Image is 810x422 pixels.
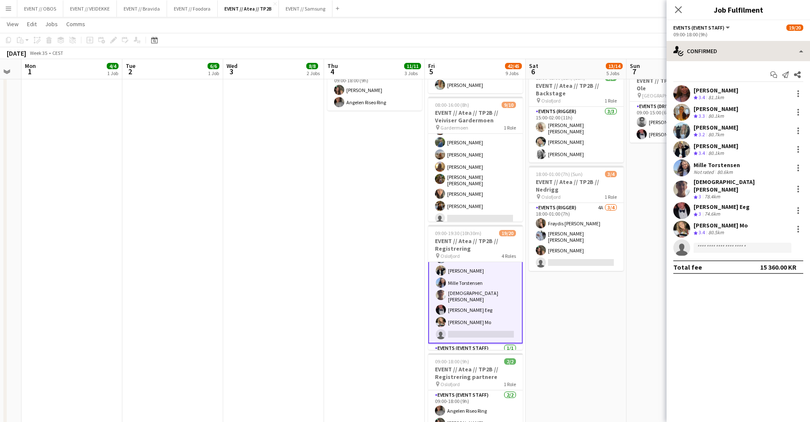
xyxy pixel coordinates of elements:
span: 08:00-16:00 (8h) [435,102,469,108]
span: View [7,20,19,28]
h3: EVENT // Atea // TP2B // Nedrigg [529,178,624,193]
span: 3.3 [699,113,705,119]
h3: EVENT // Atea // TP2B // Registrering partnere [428,365,523,381]
span: 09:00-19:30 (10h30m) [435,230,481,236]
span: 11/11 [404,63,421,69]
span: Mon [25,62,36,70]
span: 3/4 [605,171,617,177]
span: 1 Role [605,97,617,104]
span: 4 Roles [502,253,516,259]
div: Mille Torstensen [694,161,740,169]
span: 1 Role [504,124,516,131]
div: 80.1km [707,150,726,157]
a: Comms [63,19,89,30]
span: 1 [24,67,36,76]
span: Thu [327,62,338,70]
span: Oslofjord [440,253,460,259]
h3: EVENT // Atea // TP2B // Veiviser Gardermoen [428,109,523,124]
button: EVENT // Foodora [167,0,218,17]
span: 9/10 [502,102,516,108]
span: Events (Event Staff) [673,24,724,31]
span: Gardermoen [440,124,468,131]
a: Edit [24,19,40,30]
div: 5 Jobs [606,70,622,76]
a: View [3,19,22,30]
div: 15 360.00 KR [760,263,796,271]
span: 8/8 [306,63,318,69]
h3: EVENT // TP2B // Kjøring for Ole [630,77,724,92]
span: 2/2 [504,358,516,365]
span: Oslofjord [541,97,561,104]
button: EVENT // Atea // TP2B [218,0,279,17]
span: Edit [27,20,37,28]
button: EVENT // VEIDEKKE [63,0,117,17]
button: Events (Event Staff) [673,24,731,31]
span: 4/4 [107,63,119,69]
div: [PERSON_NAME] [694,124,738,131]
div: 9 Jobs [505,70,521,76]
div: 80.6km [715,169,734,175]
span: Comms [66,20,85,28]
div: 09:00-18:00 (9h) [673,31,803,38]
div: [PERSON_NAME] [694,142,738,150]
span: 3 [699,211,701,217]
h3: EVENT // Atea // TP2B // Backstage [529,82,624,97]
span: 18:00-01:00 (7h) (Sun) [536,171,583,177]
span: Jobs [45,20,58,28]
app-card-role: Events (Event Staff)2/209:00-18:00 (9h)[PERSON_NAME]Angelen Riseo Ring [327,70,422,111]
div: [PERSON_NAME] Eeg [694,203,750,211]
div: 80.5km [707,229,726,236]
app-job-card: 08:00-16:00 (8h)9/10EVENT // Atea // TP2B // Veiviser Gardermoen Gardermoen1 Role[PERSON_NAME][GE... [428,97,523,222]
div: [DATE] [7,49,26,57]
span: Sun [630,62,640,70]
div: 1 Job [107,70,118,76]
span: Week 35 [28,50,49,56]
span: 3 [225,67,238,76]
span: 1 Role [504,381,516,387]
span: 19/20 [499,230,516,236]
span: 6/6 [208,63,219,69]
app-job-card: 18:00-01:00 (7h) (Sun)3/4EVENT // Atea // TP2B // Nedrigg Oslofjord1 RoleEvents (Rigger)4A3/418:0... [529,166,624,271]
button: EVENT // OBOS [17,0,63,17]
span: 4 [326,67,338,76]
span: 19/20 [786,24,803,31]
div: 1 Job [208,70,219,76]
div: 15:00-02:00 (11h) (Sun)3/3EVENT // Atea // TP2B // Backstage Oslofjord1 RoleEvents (Rigger)3/315:... [529,70,624,162]
div: 80.7km [707,131,726,138]
app-card-role: Events (Rigger)4A3/418:00-01:00 (7h)Frøydis [PERSON_NAME][PERSON_NAME] [PERSON_NAME][PERSON_NAME] [529,203,624,271]
span: Oslofjord [541,194,561,200]
span: 3 [699,193,701,200]
span: Fri [428,62,435,70]
span: Sat [529,62,538,70]
span: 2 [124,67,135,76]
span: 3.4 [699,229,705,235]
h3: Job Fulfilment [667,4,810,15]
span: 09:00-18:00 (9h) [435,358,469,365]
span: 3.4 [699,94,705,100]
div: [PERSON_NAME] [694,87,738,94]
app-card-role: [PERSON_NAME][GEOGRAPHIC_DATA]Roumaissaa Hadui[PERSON_NAME][PERSON_NAME][PERSON_NAME][PERSON_NAME... [428,83,523,227]
button: EVENT // Bravida [117,0,167,17]
div: Not rated [694,169,715,175]
app-job-card: 09:00-15:00 (6h)2/2EVENT // TP2B // Kjøring for Ole [GEOGRAPHIC_DATA]1 RoleEvents (Driver)2/209:0... [630,65,724,143]
div: [PERSON_NAME] [694,105,738,113]
span: Tue [126,62,135,70]
app-card-role: Events (Rigger)3/315:00-02:00 (11h)[PERSON_NAME] [PERSON_NAME][PERSON_NAME][PERSON_NAME] [529,107,624,162]
span: Wed [227,62,238,70]
span: 6 [528,67,538,76]
div: Total fee [673,263,702,271]
app-job-card: 09:00-19:30 (10h30m)19/20EVENT // Atea // TP2B // Registrering Oslofjord4 Roles09:00-18:00 (9h)[P... [428,225,523,350]
button: EVENT // Samsung [279,0,332,17]
span: Oslofjord [440,381,460,387]
app-card-role: Events (Event Staff)1/1 [428,344,523,372]
div: [PERSON_NAME] Mo [694,222,748,229]
span: [GEOGRAPHIC_DATA] [642,92,688,99]
div: 3 Jobs [405,70,421,76]
div: Confirmed [667,41,810,61]
a: Jobs [42,19,61,30]
app-card-role: 09:00-18:00 (9h)[PERSON_NAME][PERSON_NAME][PERSON_NAME][PERSON_NAME]Mille Torstensen[DEMOGRAPHIC_... [428,213,523,344]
